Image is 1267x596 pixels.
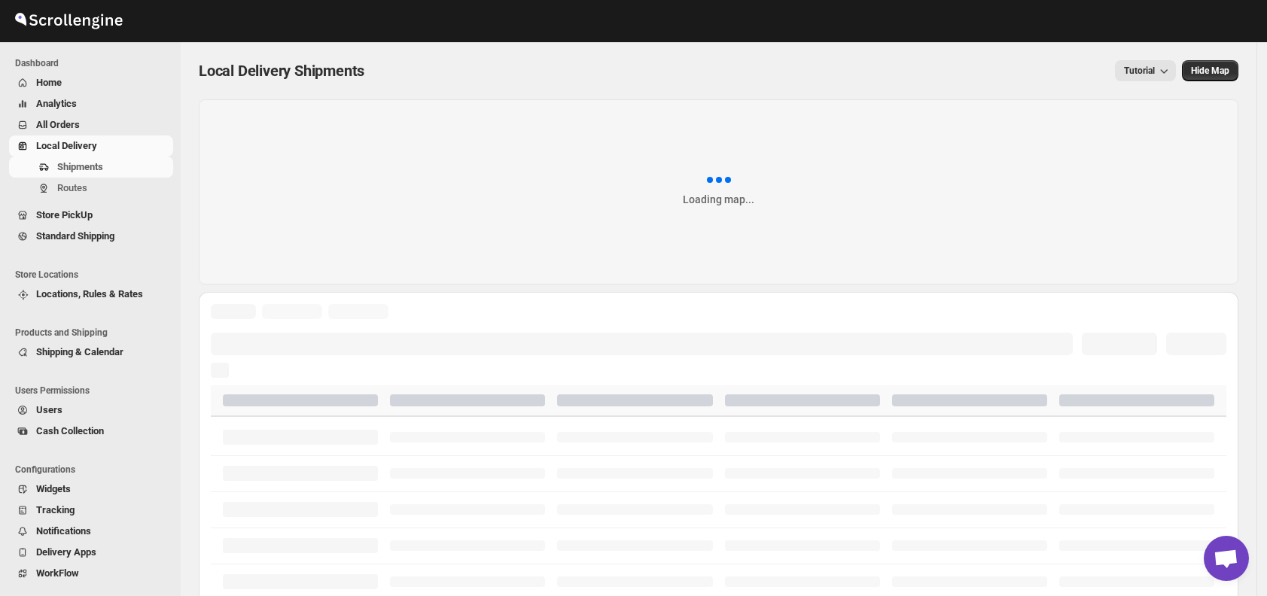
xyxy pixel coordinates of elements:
[9,479,173,500] button: Widgets
[36,288,143,300] span: Locations, Rules & Rates
[15,464,173,476] span: Configurations
[9,421,173,442] button: Cash Collection
[36,119,80,130] span: All Orders
[36,346,123,357] span: Shipping & Calendar
[9,563,173,584] button: WorkFlow
[36,483,71,494] span: Widgets
[9,72,173,93] button: Home
[9,342,173,363] button: Shipping & Calendar
[36,525,91,537] span: Notifications
[36,140,97,151] span: Local Delivery
[36,546,96,558] span: Delivery Apps
[36,404,62,415] span: Users
[1191,65,1229,77] span: Hide Map
[9,521,173,542] button: Notifications
[9,114,173,135] button: All Orders
[1182,60,1238,81] button: Map action label
[9,500,173,521] button: Tracking
[1115,60,1176,81] button: Tutorial
[57,161,103,172] span: Shipments
[683,192,754,207] div: Loading map...
[36,504,75,515] span: Tracking
[36,567,79,579] span: WorkFlow
[36,77,62,88] span: Home
[9,178,173,199] button: Routes
[9,542,173,563] button: Delivery Apps
[9,93,173,114] button: Analytics
[9,400,173,421] button: Users
[15,327,173,339] span: Products and Shipping
[15,385,173,397] span: Users Permissions
[57,182,87,193] span: Routes
[9,284,173,305] button: Locations, Rules & Rates
[36,230,114,242] span: Standard Shipping
[1124,65,1155,77] span: Tutorial
[199,62,364,80] span: Local Delivery Shipments
[15,269,173,281] span: Store Locations
[15,57,173,69] span: Dashboard
[9,157,173,178] button: Shipments
[1204,536,1249,581] div: Open chat
[36,209,93,220] span: Store PickUp
[36,425,104,436] span: Cash Collection
[36,98,77,109] span: Analytics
